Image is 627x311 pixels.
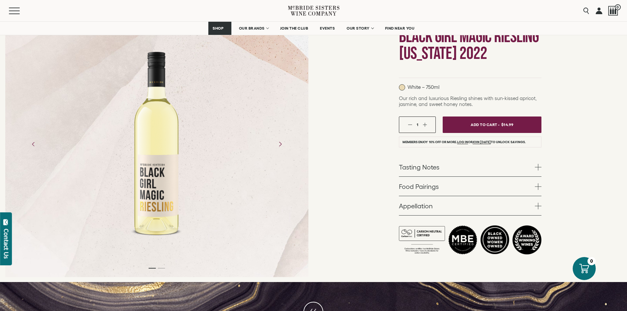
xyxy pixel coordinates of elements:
a: SHOP [208,22,231,35]
a: join [DATE] [473,140,491,144]
span: EVENTS [320,26,335,31]
p: White – 750ml [399,84,439,91]
span: SHOP [213,26,224,31]
span: 0 [615,4,621,10]
span: JOIN THE CLUB [280,26,308,31]
a: EVENTS [316,22,339,35]
button: Add To Cart - $14.99 [443,117,541,133]
div: 0 [588,257,596,265]
span: OUR STORY [347,26,370,31]
a: Tasting Notes [399,157,541,176]
h1: Black Girl Magic Riesling [US_STATE] 2022 [399,28,541,62]
span: Our rich and luxurious Riesling shines with sun-kissed apricot, jasmine, and sweet honey notes. [399,95,537,107]
a: JOIN THE CLUB [276,22,313,35]
button: Mobile Menu Trigger [9,8,33,14]
a: Food Pairings [399,177,541,196]
span: OUR BRANDS [239,26,265,31]
span: FIND NEAR YOU [385,26,415,31]
span: Add To Cart - [471,120,500,129]
span: $14.99 [501,120,514,129]
button: Previous [25,136,42,153]
button: Next [271,135,289,153]
span: 1 [417,122,418,127]
a: FIND NEAR YOU [381,22,419,35]
div: Contact Us [3,229,10,259]
a: OUR STORY [342,22,378,35]
a: Log in [457,140,468,144]
a: OUR BRANDS [235,22,273,35]
li: Members enjoy 10% off or more. or to unlock savings. [399,137,541,147]
a: Appellation [399,196,541,215]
